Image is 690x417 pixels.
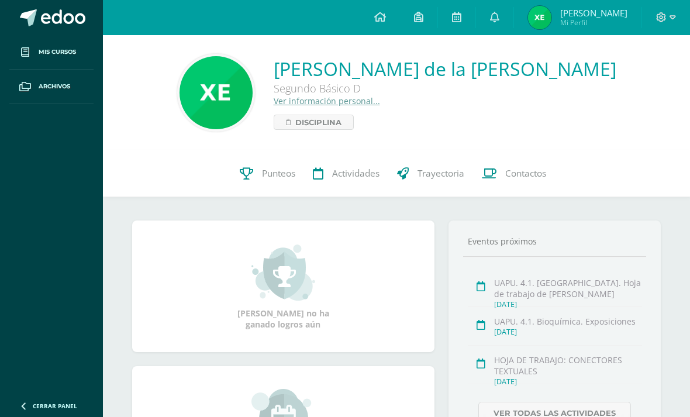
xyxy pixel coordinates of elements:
[494,277,641,299] div: UAPU. 4.1. [GEOGRAPHIC_DATA]. Hoja de trabajo de [PERSON_NAME]
[494,299,641,309] div: [DATE]
[39,82,70,91] span: Archivos
[463,236,646,247] div: Eventos próximos
[274,81,616,95] div: Segundo Básico D
[505,167,546,180] span: Contactos
[9,70,94,104] a: Archivos
[494,377,641,387] div: [DATE]
[231,150,304,197] a: Punteos
[274,95,380,106] a: Ver información personal...
[274,56,616,81] a: [PERSON_NAME] de la [PERSON_NAME]
[560,7,627,19] span: [PERSON_NAME]
[304,150,388,197] a: Actividades
[560,18,627,27] span: Mi Perfil
[9,35,94,70] a: Mis cursos
[262,167,295,180] span: Punteos
[418,167,464,180] span: Trayectoria
[494,316,641,327] div: UAPU. 4.1. Bioquímica. Exposiciones
[494,327,641,337] div: [DATE]
[251,243,315,302] img: achievement_small.png
[388,150,473,197] a: Trayectoria
[39,47,76,57] span: Mis cursos
[494,354,641,377] div: HOJA DE TRABAJO: CONECTORES TEXTUALES
[473,150,555,197] a: Contactos
[274,115,354,130] a: Disciplina
[180,56,253,129] img: d7fe2f525646ad091fb71444f0aacb2c.png
[33,402,77,410] span: Cerrar panel
[332,167,379,180] span: Actividades
[225,243,341,330] div: [PERSON_NAME] no ha ganado logros aún
[295,115,341,129] span: Disciplina
[528,6,551,29] img: e062e5fc69e53b8690a410690fd9de63.png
